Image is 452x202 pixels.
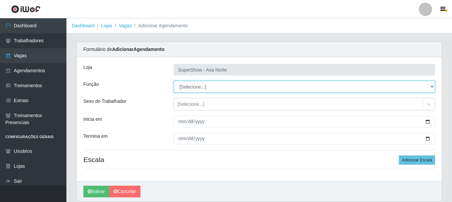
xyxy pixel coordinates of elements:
label: Inicia em [83,116,102,123]
h4: Escala [83,155,435,164]
a: Dashboard [72,23,95,28]
li: Adicionar Agendamento [132,22,188,29]
nav: breadcrumb [66,18,452,34]
label: Loja [83,64,92,71]
a: Lojas [101,23,112,28]
div: [Selecione...] [177,101,204,108]
label: Termina em [83,133,108,140]
a: Cancelar [109,186,140,197]
strong: Adicionar Agendamento [112,47,164,52]
button: Salvar [83,186,109,197]
img: CoreUI Logo [11,5,41,13]
a: Vagas [119,23,132,28]
label: Sexo do Trabalhador [83,98,127,105]
input: 00/00/0000 [174,133,435,144]
div: Formulário de [77,42,442,57]
input: 00/00/0000 [174,116,435,127]
label: Função [83,81,99,88]
button: Adicionar Escala [399,155,435,165]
